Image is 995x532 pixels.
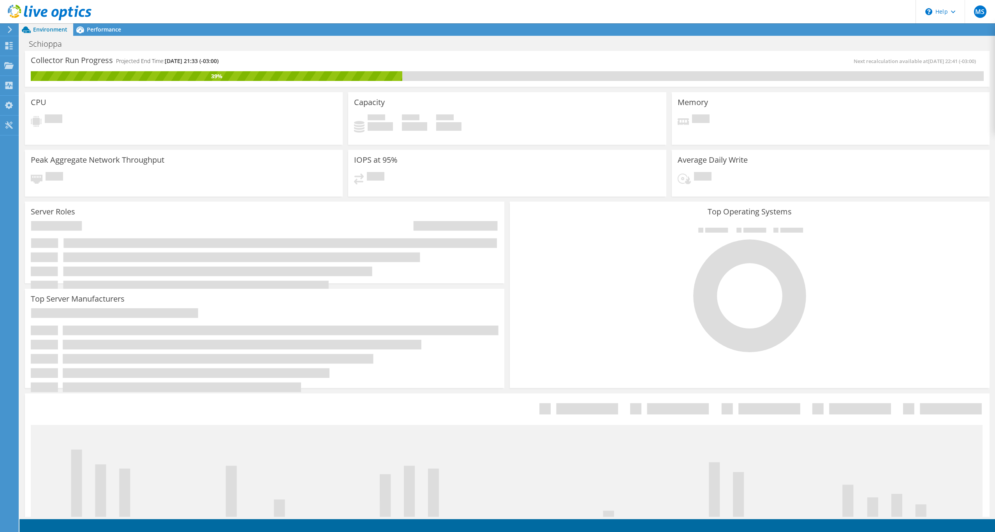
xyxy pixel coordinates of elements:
[45,114,62,125] span: Pending
[694,172,711,183] span: Pending
[854,58,980,65] span: Next recalculation available at
[516,207,983,216] h3: Top Operating Systems
[116,57,218,65] h4: Projected End Time:
[436,114,454,122] span: Total
[25,40,74,48] h1: Schioppa
[354,98,385,107] h3: Capacity
[31,156,164,164] h3: Peak Aggregate Network Throughput
[165,57,218,65] span: [DATE] 21:33 (-03:00)
[692,114,710,125] span: Pending
[33,26,67,33] span: Environment
[928,58,976,65] span: [DATE] 22:41 (-03:00)
[31,72,402,81] div: 39%
[46,172,63,183] span: Pending
[402,114,419,122] span: Free
[678,98,708,107] h3: Memory
[974,5,986,18] span: MS
[925,8,932,15] svg: \n
[368,122,393,131] h4: 0 GiB
[678,156,748,164] h3: Average Daily Write
[354,156,398,164] h3: IOPS at 95%
[87,26,121,33] span: Performance
[402,122,427,131] h4: 0 GiB
[368,114,385,122] span: Used
[31,98,46,107] h3: CPU
[31,207,75,216] h3: Server Roles
[436,122,461,131] h4: 0 GiB
[31,295,125,303] h3: Top Server Manufacturers
[367,172,384,183] span: Pending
